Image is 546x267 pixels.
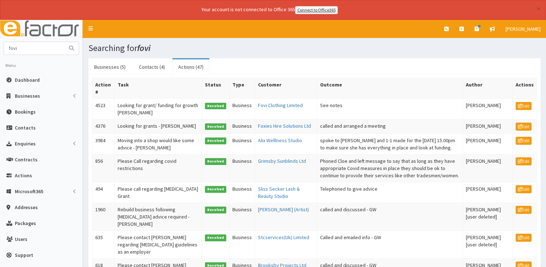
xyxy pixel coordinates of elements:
[230,230,255,258] td: Business
[463,119,513,133] td: [PERSON_NAME]
[205,158,227,165] span: Resolved
[463,154,513,182] td: [PERSON_NAME]
[92,78,115,98] th: Action #
[230,78,255,98] th: Type
[317,98,463,119] td: See notes
[114,182,202,203] td: Please call regarding [MEDICAL_DATA] Grant
[258,206,309,213] a: [PERSON_NAME] (Artist)
[15,140,36,147] span: Enquiries
[92,154,115,182] td: 856
[317,230,463,258] td: Called and emailed info - GW
[463,78,513,98] th: Author
[317,203,463,230] td: called and discussed - GW
[137,42,150,54] i: fovi
[516,157,532,165] a: Edit
[258,123,311,129] a: Foxies Hire Solutions Ltd
[114,78,202,98] th: Task
[114,230,202,258] td: Please contact [PERSON_NAME] regarding [MEDICAL_DATA] guidelines as an employer
[463,203,513,230] td: [PERSON_NAME] [user deleted]
[15,109,36,115] span: Bookings
[463,230,513,258] td: [PERSON_NAME] [user deleted]
[317,78,463,98] th: Outcome
[506,26,541,32] span: [PERSON_NAME]
[463,133,513,154] td: [PERSON_NAME]
[15,204,38,211] span: Addresses
[15,252,33,258] span: Support
[317,133,463,154] td: spoke to [PERSON_NAME] and 1-1 made for the [DATE] 15.00pm to make sure she has everything in pla...
[516,137,532,145] a: Edit
[463,182,513,203] td: [PERSON_NAME]
[15,156,38,163] span: Contracts
[230,154,255,182] td: Business
[500,20,546,38] a: [PERSON_NAME]
[230,98,255,119] td: Business
[205,207,227,213] span: Resolved
[92,98,115,119] td: 4523
[295,6,338,14] a: Connect to Office365
[202,78,230,98] th: Status
[114,119,202,133] td: Looking for grants - [PERSON_NAME]
[15,124,36,131] span: Contacts
[114,98,202,119] td: Looking for grant/ funding for growth [PERSON_NAME]
[114,133,202,154] td: Moving into a shop would like some advice - [PERSON_NAME]
[255,78,317,98] th: Customer
[516,123,532,131] a: Edit
[15,220,36,226] span: Packages
[516,102,532,110] a: Edit
[92,133,115,154] td: 3984
[205,186,227,192] span: Resolved
[92,119,115,133] td: 4376
[205,137,227,144] span: Resolved
[317,182,463,203] td: Telephoned to give advice
[205,103,227,109] span: Resolved
[114,203,202,230] td: Rebuild business following [MEDICAL_DATA] advice required - [PERSON_NAME]
[230,182,255,203] td: Business
[258,234,309,241] a: Stcservices(Uk) Limited
[92,230,115,258] td: 635
[230,203,255,230] td: Business
[88,43,541,53] h1: Searching for
[258,186,300,199] a: Sliss Secker Lash & Beauty Studio
[230,133,255,154] td: Business
[516,206,532,214] a: Edit
[4,42,65,55] input: Search...
[15,93,40,99] span: Businesses
[92,182,115,203] td: 494
[512,78,537,98] th: Actions
[88,59,131,75] a: Businesses (5)
[205,123,227,130] span: Resolved
[205,234,227,241] span: Resolved
[58,6,481,14] div: Your account is not connected to Office 365
[317,119,463,133] td: called and arranged a meeting
[92,203,115,230] td: 1960
[172,59,209,75] a: Actions (47)
[15,188,43,195] span: Microsoft365
[463,98,513,119] td: [PERSON_NAME]
[516,234,532,242] a: Edit
[317,154,463,182] td: Phoned Cloe and left message to say that as long as they have appropriate Covid measures in place...
[15,172,32,179] span: Actions
[133,59,171,75] a: Contacts (4)
[230,119,255,133] td: Business
[258,158,306,164] a: Grimsby Sunblinds Ltd
[114,154,202,182] td: Please Call regarding covid restrictions
[258,137,302,144] a: Alix Welllness Studio
[537,5,541,13] button: ×
[15,77,40,83] span: Dashboard
[516,185,532,193] a: Edit
[15,236,27,242] span: Users
[258,102,303,109] a: Fovi Clothing Limited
